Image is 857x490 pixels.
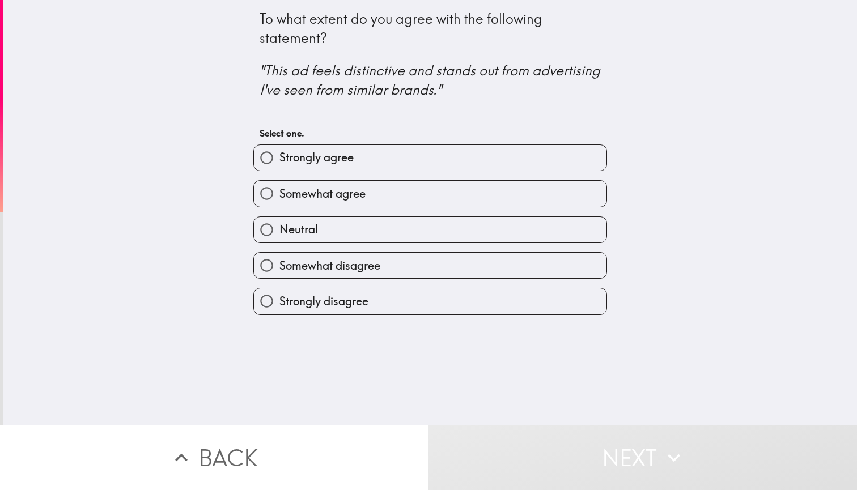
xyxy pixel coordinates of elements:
[279,221,318,237] span: Neutral
[260,10,601,99] div: To what extent do you agree with the following statement?
[260,62,604,98] i: "This ad feels distinctive and stands out from advertising I've seen from similar brands."
[279,258,380,274] span: Somewhat disagree
[279,186,366,202] span: Somewhat agree
[279,150,354,165] span: Strongly agree
[254,288,606,314] button: Strongly disagree
[254,145,606,171] button: Strongly agree
[254,217,606,242] button: Neutral
[428,425,857,490] button: Next
[279,293,368,309] span: Strongly disagree
[254,253,606,278] button: Somewhat disagree
[260,127,601,139] h6: Select one.
[254,181,606,206] button: Somewhat agree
